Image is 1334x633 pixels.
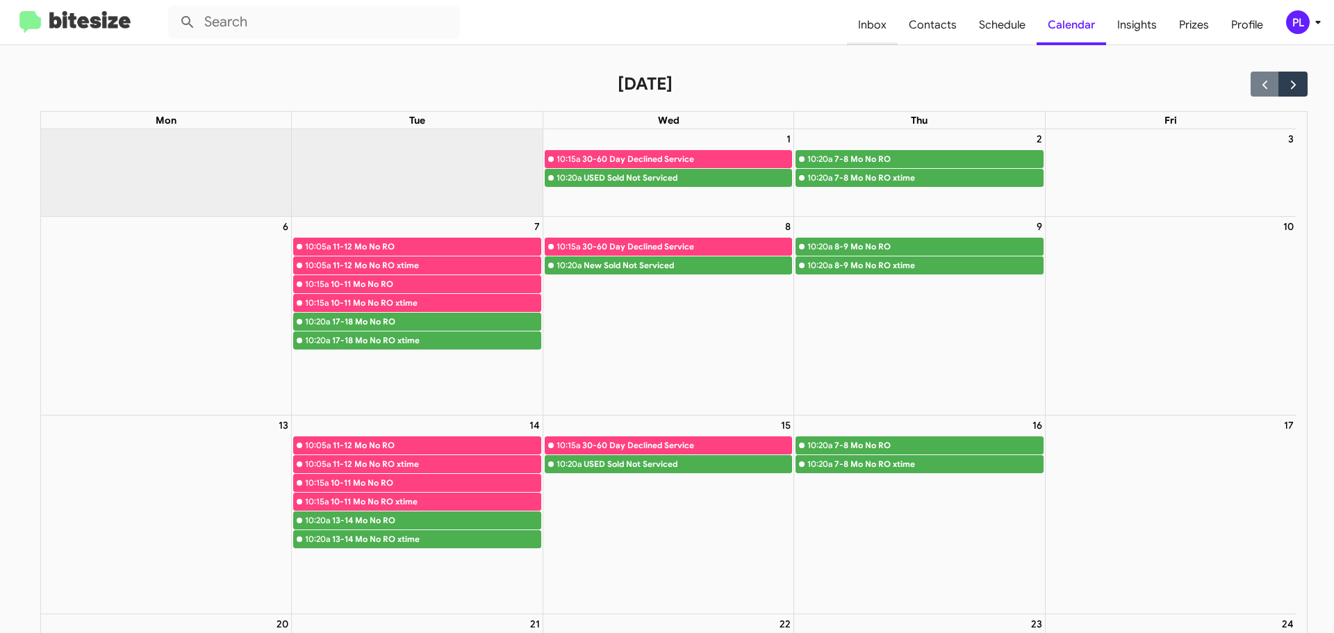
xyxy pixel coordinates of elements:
div: 10:20a [305,513,330,527]
div: 13-14 Mo No RO xtime [332,532,540,546]
a: October 3, 2025 [1285,129,1296,149]
div: 10:20a [807,258,832,272]
div: 10-11 Mo No RO [331,476,540,490]
td: October 8, 2025 [543,217,793,416]
td: October 17, 2025 [1045,415,1296,614]
a: Profile [1220,5,1274,45]
div: USED Sold Not Serviced [584,171,791,185]
div: 8-9 Mo No RO xtime [834,258,1042,272]
a: October 6, 2025 [280,217,291,236]
a: October 13, 2025 [276,416,291,435]
td: October 9, 2025 [794,217,1045,416]
button: Previous month [1251,72,1279,96]
a: Thursday [908,112,930,129]
button: Next month [1278,72,1307,96]
div: 10:20a [557,258,582,272]
a: October 15, 2025 [778,416,793,435]
div: 10:20a [807,171,832,185]
div: 7-8 Mo No RO xtime [834,457,1042,471]
a: Friday [1162,112,1180,129]
a: Wednesday [655,112,682,129]
div: 10:20a [305,315,330,329]
a: Insights [1106,5,1168,45]
div: 10:05a [305,457,331,471]
div: 10-11 Mo No RO xtime [331,296,540,310]
a: October 1, 2025 [784,129,793,149]
div: 7-8 Mo No RO [834,438,1042,452]
div: 10:15a [557,152,580,166]
div: 10-11 Mo No RO [331,277,540,291]
td: October 10, 2025 [1045,217,1296,416]
div: 7-8 Mo No RO [834,152,1042,166]
div: 10:20a [557,171,582,185]
a: October 14, 2025 [527,416,543,435]
td: October 1, 2025 [543,129,793,217]
div: 10:15a [557,240,580,254]
div: 17-18 Mo No RO xtime [332,334,540,347]
div: 10:15a [557,438,580,452]
td: October 3, 2025 [1045,129,1296,217]
div: 7-8 Mo No RO xtime [834,171,1042,185]
div: 11-12 Mo No RO xtime [333,457,540,471]
a: Tuesday [406,112,428,129]
div: 10:15a [305,476,329,490]
div: 10:15a [305,277,329,291]
h2: [DATE] [618,73,673,95]
div: 17-18 Mo No RO [332,315,540,329]
div: 11-12 Mo No RO xtime [333,258,540,272]
div: 30-60 Day Declined Service [582,152,791,166]
div: 30-60 Day Declined Service [582,438,791,452]
div: 10:20a [807,457,832,471]
div: 8-9 Mo No RO [834,240,1042,254]
div: 10:05a [305,438,331,452]
a: Monday [153,112,179,129]
div: 11-12 Mo No RO [333,240,540,254]
div: 10:15a [305,296,329,310]
input: Search [168,6,460,39]
div: USED Sold Not Serviced [584,457,791,471]
a: October 7, 2025 [532,217,543,236]
a: Inbox [847,5,898,45]
div: PL [1286,10,1310,34]
a: October 16, 2025 [1030,416,1045,435]
a: October 8, 2025 [782,217,793,236]
div: 10:20a [807,438,832,452]
div: 10:20a [305,532,330,546]
button: PL [1274,10,1319,34]
a: Schedule [968,5,1037,45]
div: 11-12 Mo No RO [333,438,540,452]
div: 10:15a [305,495,329,509]
a: Calendar [1037,5,1106,45]
td: October 16, 2025 [794,415,1045,614]
div: 10:20a [807,240,832,254]
a: October 2, 2025 [1034,129,1045,149]
td: October 7, 2025 [292,217,543,416]
div: 13-14 Mo No RO [332,513,540,527]
div: 10:20a [557,457,582,471]
div: 10:05a [305,258,331,272]
div: 10:20a [807,152,832,166]
td: October 6, 2025 [41,217,292,416]
div: 10:20a [305,334,330,347]
a: October 17, 2025 [1281,416,1296,435]
div: New Sold Not Serviced [584,258,791,272]
a: October 10, 2025 [1281,217,1296,236]
div: 10-11 Mo No RO xtime [331,495,540,509]
td: October 15, 2025 [543,415,793,614]
td: October 2, 2025 [794,129,1045,217]
td: October 14, 2025 [292,415,543,614]
td: October 13, 2025 [41,415,292,614]
a: Prizes [1168,5,1220,45]
a: Contacts [898,5,968,45]
div: 10:05a [305,240,331,254]
div: 30-60 Day Declined Service [582,240,791,254]
a: October 9, 2025 [1034,217,1045,236]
